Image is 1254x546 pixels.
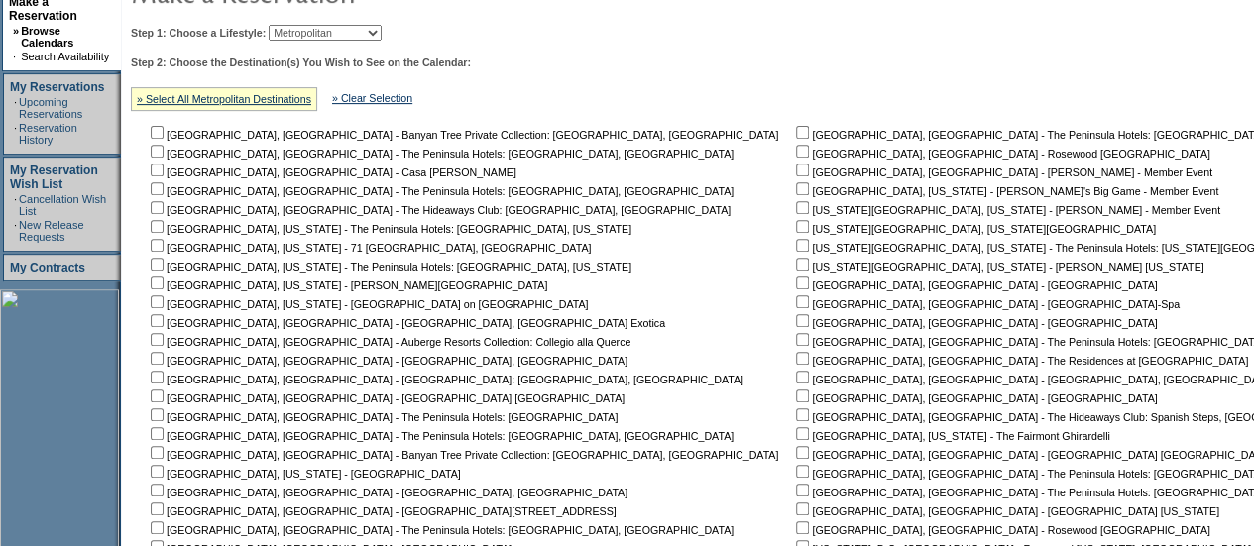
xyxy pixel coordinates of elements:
nobr: [GEOGRAPHIC_DATA], [GEOGRAPHIC_DATA] - [GEOGRAPHIC_DATA], [GEOGRAPHIC_DATA] [147,487,627,498]
nobr: [GEOGRAPHIC_DATA], [GEOGRAPHIC_DATA] - [GEOGRAPHIC_DATA][STREET_ADDRESS] [147,505,617,517]
nobr: [GEOGRAPHIC_DATA], [GEOGRAPHIC_DATA] - The Peninsula Hotels: [GEOGRAPHIC_DATA], [GEOGRAPHIC_DATA] [147,148,734,160]
nobr: [GEOGRAPHIC_DATA], [GEOGRAPHIC_DATA] - Rosewood [GEOGRAPHIC_DATA] [792,148,1209,160]
nobr: [GEOGRAPHIC_DATA], [GEOGRAPHIC_DATA] - Casa [PERSON_NAME] [147,166,516,178]
a: » Select All Metropolitan Destinations [137,93,311,105]
nobr: [GEOGRAPHIC_DATA], [GEOGRAPHIC_DATA] - The Peninsula Hotels: [GEOGRAPHIC_DATA], [GEOGRAPHIC_DATA] [147,430,734,442]
a: Reservation History [19,122,77,146]
nobr: [GEOGRAPHIC_DATA], [GEOGRAPHIC_DATA] - [GEOGRAPHIC_DATA], [GEOGRAPHIC_DATA] [147,355,627,367]
nobr: [GEOGRAPHIC_DATA], [GEOGRAPHIC_DATA] - [GEOGRAPHIC_DATA] [792,279,1157,291]
a: New Release Requests [19,219,83,243]
nobr: [GEOGRAPHIC_DATA], [US_STATE] - The Peninsula Hotels: [GEOGRAPHIC_DATA], [US_STATE] [147,261,631,273]
nobr: [GEOGRAPHIC_DATA], [GEOGRAPHIC_DATA] - Banyan Tree Private Collection: [GEOGRAPHIC_DATA], [GEOGRA... [147,129,778,141]
nobr: [GEOGRAPHIC_DATA], [GEOGRAPHIC_DATA] - The Peninsula Hotels: [GEOGRAPHIC_DATA], [GEOGRAPHIC_DATA] [147,185,734,197]
td: · [13,51,19,62]
nobr: [GEOGRAPHIC_DATA], [GEOGRAPHIC_DATA] - [PERSON_NAME] - Member Event [792,166,1212,178]
nobr: [US_STATE][GEOGRAPHIC_DATA], [US_STATE] - [PERSON_NAME] [US_STATE] [792,261,1203,273]
td: · [14,96,17,120]
nobr: [GEOGRAPHIC_DATA], [GEOGRAPHIC_DATA] - The Peninsula Hotels: [GEOGRAPHIC_DATA] [147,411,618,423]
b: Step 1: Choose a Lifestyle: [131,27,266,39]
a: » Clear Selection [332,92,412,104]
nobr: [GEOGRAPHIC_DATA], [GEOGRAPHIC_DATA] - [GEOGRAPHIC_DATA] [US_STATE] [792,505,1219,517]
nobr: [US_STATE][GEOGRAPHIC_DATA], [US_STATE][GEOGRAPHIC_DATA] [792,223,1156,235]
nobr: [GEOGRAPHIC_DATA], [GEOGRAPHIC_DATA] - The Peninsula Hotels: [GEOGRAPHIC_DATA], [GEOGRAPHIC_DATA] [147,524,734,536]
nobr: [GEOGRAPHIC_DATA], [US_STATE] - [GEOGRAPHIC_DATA] [147,468,461,480]
nobr: [GEOGRAPHIC_DATA], [US_STATE] - [PERSON_NAME][GEOGRAPHIC_DATA] [147,279,547,291]
nobr: [GEOGRAPHIC_DATA], [GEOGRAPHIC_DATA] - Auberge Resorts Collection: Collegio alla Querce [147,336,630,348]
nobr: [GEOGRAPHIC_DATA], [US_STATE] - [GEOGRAPHIC_DATA] on [GEOGRAPHIC_DATA] [147,298,588,310]
a: Upcoming Reservations [19,96,82,120]
td: · [14,193,17,217]
nobr: [GEOGRAPHIC_DATA], [US_STATE] - [PERSON_NAME]'s Big Game - Member Event [792,185,1218,197]
nobr: [GEOGRAPHIC_DATA], [GEOGRAPHIC_DATA] - [GEOGRAPHIC_DATA], [GEOGRAPHIC_DATA] Exotica [147,317,665,329]
nobr: [GEOGRAPHIC_DATA], [GEOGRAPHIC_DATA] - Rosewood [GEOGRAPHIC_DATA] [792,524,1209,536]
nobr: [GEOGRAPHIC_DATA], [GEOGRAPHIC_DATA] - [GEOGRAPHIC_DATA] [GEOGRAPHIC_DATA] [147,392,625,404]
a: My Contracts [10,261,85,274]
a: Cancellation Wish List [19,193,106,217]
nobr: [GEOGRAPHIC_DATA], [US_STATE] - 71 [GEOGRAPHIC_DATA], [GEOGRAPHIC_DATA] [147,242,591,254]
b: » [13,25,19,37]
nobr: [GEOGRAPHIC_DATA], [GEOGRAPHIC_DATA] - [GEOGRAPHIC_DATA] [792,392,1157,404]
nobr: [GEOGRAPHIC_DATA], [GEOGRAPHIC_DATA] - [GEOGRAPHIC_DATA]: [GEOGRAPHIC_DATA], [GEOGRAPHIC_DATA] [147,374,743,385]
nobr: [GEOGRAPHIC_DATA], [GEOGRAPHIC_DATA] - The Residences at [GEOGRAPHIC_DATA] [792,355,1248,367]
nobr: [GEOGRAPHIC_DATA], [GEOGRAPHIC_DATA] - Banyan Tree Private Collection: [GEOGRAPHIC_DATA], [GEOGRA... [147,449,778,461]
td: · [14,122,17,146]
a: My Reservations [10,80,104,94]
nobr: [GEOGRAPHIC_DATA], [GEOGRAPHIC_DATA] - [GEOGRAPHIC_DATA]-Spa [792,298,1180,310]
b: Step 2: Choose the Destination(s) You Wish to See on the Calendar: [131,56,471,68]
a: My Reservation Wish List [10,164,98,191]
nobr: [US_STATE][GEOGRAPHIC_DATA], [US_STATE] - [PERSON_NAME] - Member Event [792,204,1220,216]
nobr: [GEOGRAPHIC_DATA], [GEOGRAPHIC_DATA] - [GEOGRAPHIC_DATA] [792,317,1157,329]
nobr: [GEOGRAPHIC_DATA], [US_STATE] - The Peninsula Hotels: [GEOGRAPHIC_DATA], [US_STATE] [147,223,631,235]
nobr: [GEOGRAPHIC_DATA], [GEOGRAPHIC_DATA] - The Hideaways Club: [GEOGRAPHIC_DATA], [GEOGRAPHIC_DATA] [147,204,731,216]
a: Browse Calendars [21,25,73,49]
a: Search Availability [21,51,109,62]
nobr: [GEOGRAPHIC_DATA], [US_STATE] - The Fairmont Ghirardelli [792,430,1109,442]
td: · [14,219,17,243]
